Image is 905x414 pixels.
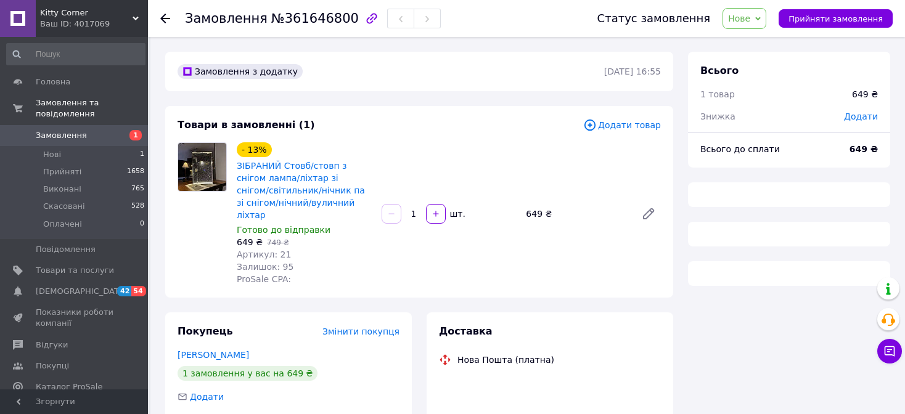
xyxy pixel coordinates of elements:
div: шт. [447,208,467,220]
b: 649 ₴ [850,144,878,154]
span: Залишок: 95 [237,262,293,272]
div: Нова Пошта (платна) [454,354,557,366]
input: Пошук [6,43,145,65]
span: 1 [129,130,142,140]
div: - 13% [237,142,272,157]
span: Доставка [439,325,493,337]
span: Відгуки [36,339,68,351]
div: 1 замовлення у вас на 649 ₴ [178,366,317,381]
span: 1658 [127,166,144,177]
span: Змінити покупця [322,327,399,336]
span: Всього до сплати [700,144,780,154]
span: Виконані [43,184,81,195]
span: 1 [140,149,144,160]
span: Нові [43,149,61,160]
span: 765 [131,184,144,195]
span: Оплачені [43,219,82,230]
div: Статус замовлення [597,12,711,25]
span: Скасовані [43,201,85,212]
span: Покупці [36,360,69,371]
div: 649 ₴ [852,88,878,100]
div: 649 ₴ [521,205,631,222]
span: Замовлення [36,130,87,141]
span: 1 товар [700,89,735,99]
span: ProSale CPA: [237,274,291,284]
span: Всього [700,65,739,76]
span: Додати [190,392,224,402]
span: 528 [131,201,144,212]
span: Товари в замовленні (1) [178,119,315,131]
span: Головна [36,76,70,87]
span: Покупець [178,325,233,337]
span: №361646800 [271,11,359,26]
span: Знижка [700,112,735,121]
span: Нове [728,14,750,23]
span: Повідомлення [36,244,96,255]
span: Готово до відправки [237,225,330,235]
div: Повернутися назад [160,12,170,25]
span: 0 [140,219,144,230]
span: 649 ₴ [237,237,263,247]
time: [DATE] 16:55 [604,67,661,76]
span: Додати товар [583,118,661,132]
span: Додати [844,112,878,121]
div: Ваш ID: 4017069 [40,18,148,30]
a: Редагувати [636,201,661,226]
button: Чат з покупцем [877,339,902,363]
span: Товари та послуги [36,265,114,276]
span: Kitty Corner [40,7,133,18]
span: 42 [117,286,131,296]
span: Прийняти замовлення [788,14,883,23]
span: Артикул: 21 [237,250,291,259]
button: Прийняти замовлення [779,9,893,28]
span: [DEMOGRAPHIC_DATA] [36,286,127,297]
span: Замовлення [185,11,268,26]
a: ЗІБРАНИЙ Стовб/стовп з снігом лампа/ліхтар зі снігом/світильник/нічник па зі снігом/нічний/вуличн... [237,161,365,220]
img: ЗІБРАНИЙ Стовб/стовп з снігом лампа/ліхтар зі снігом/світильник/нічник па зі снігом/нічний/вуличн... [178,143,226,191]
span: 54 [131,286,145,296]
div: Замовлення з додатку [178,64,303,79]
span: Показники роботи компанії [36,307,114,329]
span: Каталог ProSale [36,381,102,392]
span: Замовлення та повідомлення [36,97,148,120]
span: Прийняті [43,166,81,177]
a: [PERSON_NAME] [178,350,249,360]
span: 749 ₴ [267,238,289,247]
